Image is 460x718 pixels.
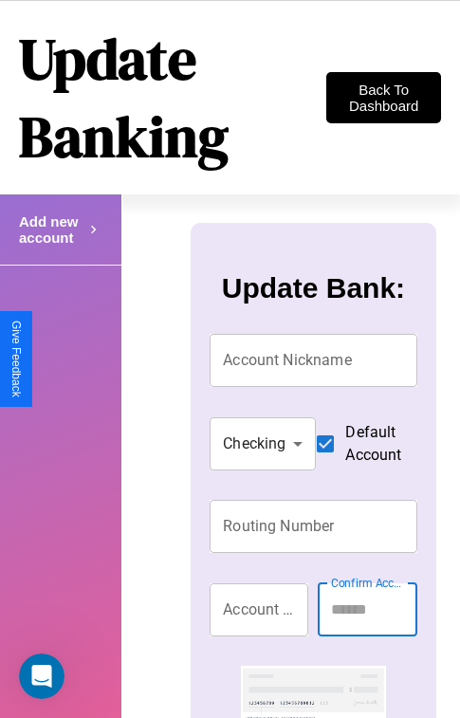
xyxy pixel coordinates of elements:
[345,421,401,467] span: Default Account
[210,417,316,470] div: Checking
[19,654,64,699] iframe: Intercom live chat
[222,272,405,304] h3: Update Bank:
[9,321,23,397] div: Give Feedback
[19,213,85,246] h4: Add new account
[19,20,326,175] h1: Update Banking
[326,72,441,123] button: Back To Dashboard
[331,575,407,591] label: Confirm Account Number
